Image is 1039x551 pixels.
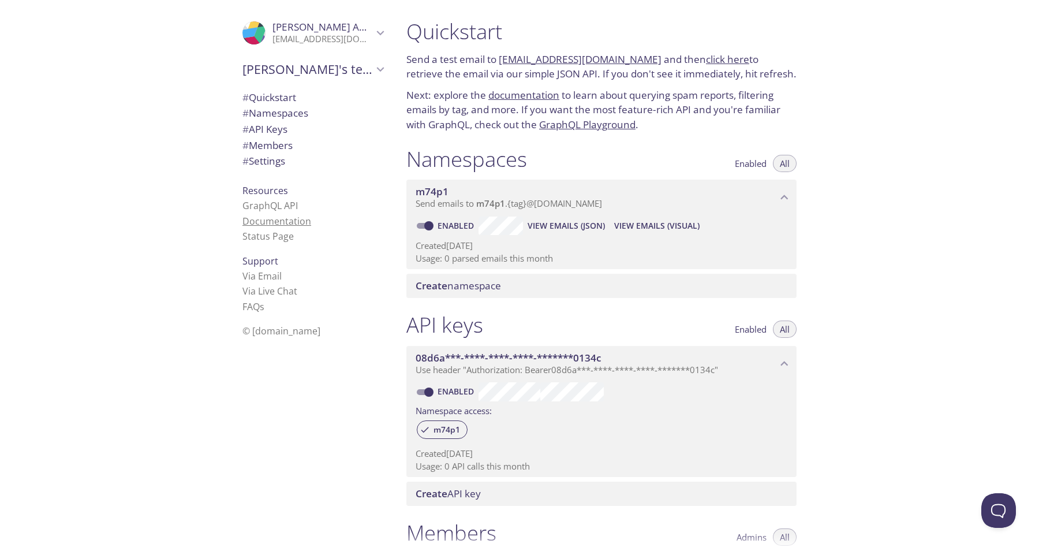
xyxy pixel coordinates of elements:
[242,61,373,77] span: [PERSON_NAME]'s team
[242,270,282,282] a: Via Email
[242,139,249,152] span: #
[416,487,481,500] span: API key
[242,154,249,167] span: #
[242,215,311,228] a: Documentation
[406,312,483,338] h1: API keys
[233,105,393,121] div: Namespaces
[242,199,298,212] a: GraphQL API
[416,240,787,252] p: Created [DATE]
[242,285,297,297] a: Via Live Chat
[728,155,773,172] button: Enabled
[242,91,296,104] span: Quickstart
[416,460,787,472] p: Usage: 0 API calls this month
[476,198,505,209] span: m74p1
[539,118,636,131] a: GraphQL Playground
[416,185,449,198] span: m74p1
[233,14,393,52] div: Akeem Amusat
[242,122,287,136] span: API Keys
[528,219,605,233] span: View Emails (JSON)
[706,53,749,66] a: click here
[523,217,610,235] button: View Emails (JSON)
[242,106,249,120] span: #
[499,53,661,66] a: [EMAIL_ADDRESS][DOMAIN_NAME]
[406,482,797,506] div: Create API Key
[242,230,294,243] a: Status Page
[242,255,278,267] span: Support
[242,154,285,167] span: Settings
[614,219,700,233] span: View Emails (Visual)
[773,321,797,338] button: All
[406,274,797,298] div: Create namespace
[242,139,293,152] span: Members
[242,325,320,337] span: © [DOMAIN_NAME]
[416,252,787,265] p: Usage: 0 parsed emails this month
[242,106,308,120] span: Namespaces
[436,386,479,397] a: Enabled
[730,528,773,546] button: Admins
[406,520,496,546] h1: Members
[260,300,264,313] span: s
[233,153,393,169] div: Team Settings
[416,487,447,500] span: Create
[610,217,704,235] button: View Emails (Visual)
[416,448,787,460] p: Created [DATE]
[981,493,1016,528] iframe: Help Scout Beacon - Open
[233,54,393,84] div: Akeem's team
[728,321,773,338] button: Enabled
[406,146,527,172] h1: Namespaces
[406,180,797,215] div: m74p1 namespace
[773,528,797,546] button: All
[488,88,559,102] a: documentation
[417,420,468,439] div: m74p1
[436,220,479,231] a: Enabled
[406,52,797,81] p: Send a test email to and then to retrieve the email via our simple JSON API. If you don't see it ...
[416,198,602,209] span: Send emails to . {tag} @[DOMAIN_NAME]
[416,279,501,292] span: namespace
[242,184,288,197] span: Resources
[773,155,797,172] button: All
[406,88,797,132] p: Next: explore the to learn about querying spam reports, filtering emails by tag, and more. If you...
[233,121,393,137] div: API Keys
[242,91,249,104] span: #
[272,20,388,33] span: [PERSON_NAME] Amusat
[233,137,393,154] div: Members
[416,279,447,292] span: Create
[272,33,373,45] p: [EMAIL_ADDRESS][DOMAIN_NAME]
[242,300,264,313] a: FAQ
[427,425,467,435] span: m74p1
[416,401,492,418] label: Namespace access:
[406,18,797,44] h1: Quickstart
[242,122,249,136] span: #
[233,90,393,106] div: Quickstart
